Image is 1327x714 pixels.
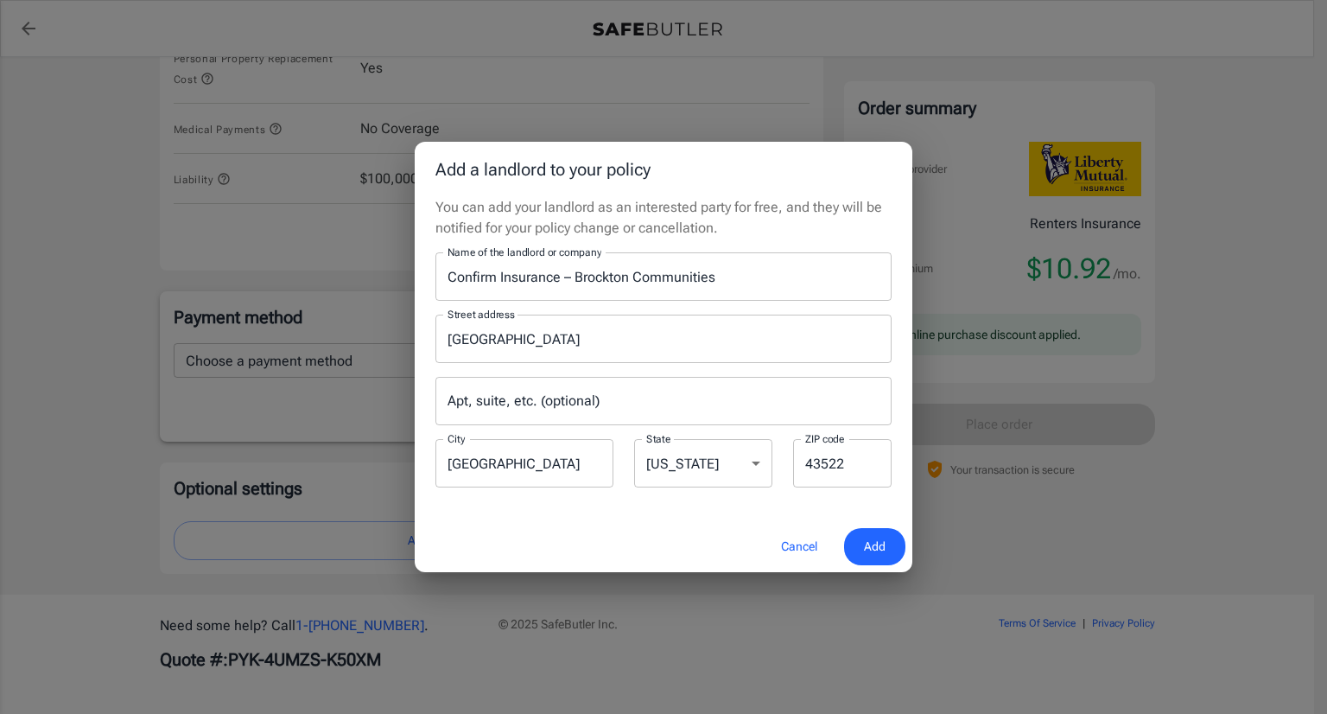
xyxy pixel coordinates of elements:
label: Name of the landlord or company [448,245,601,259]
label: City [448,431,465,446]
label: ZIP code [805,431,845,446]
label: Street address [448,307,515,322]
p: You can add your landlord as an interested party for free, and they will be notified for your pol... [435,197,892,239]
h2: Add a landlord to your policy [415,142,912,197]
button: Cancel [761,528,837,565]
span: Add [864,536,886,558]
label: State [646,431,671,446]
button: Add [844,528,905,565]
